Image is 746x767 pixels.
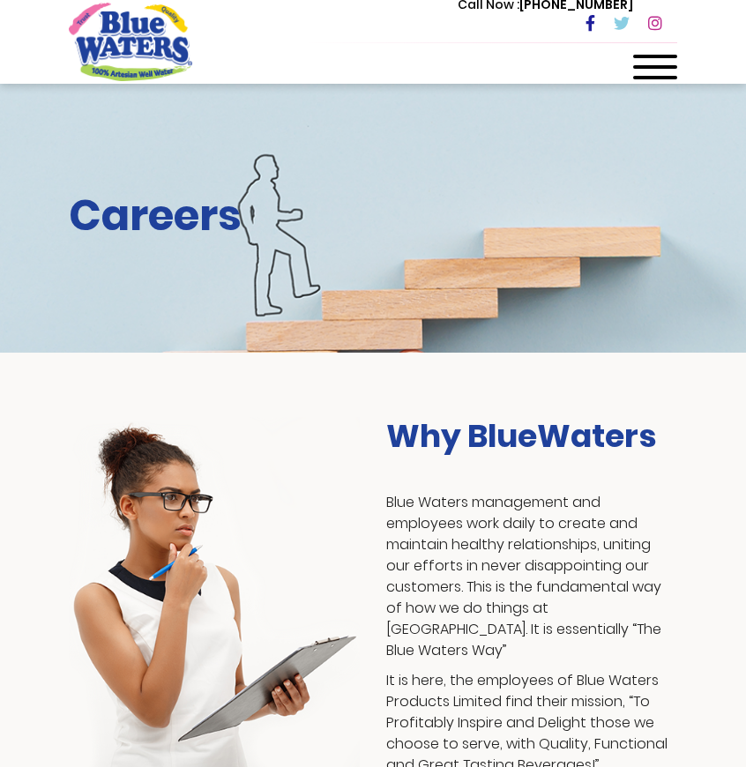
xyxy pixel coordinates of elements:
[386,492,677,661] p: Blue Waters management and employees work daily to create and maintain healthy relationships, uni...
[69,3,192,80] a: store logo
[69,190,677,242] h2: Careers
[386,417,677,455] h3: Why BlueWaters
